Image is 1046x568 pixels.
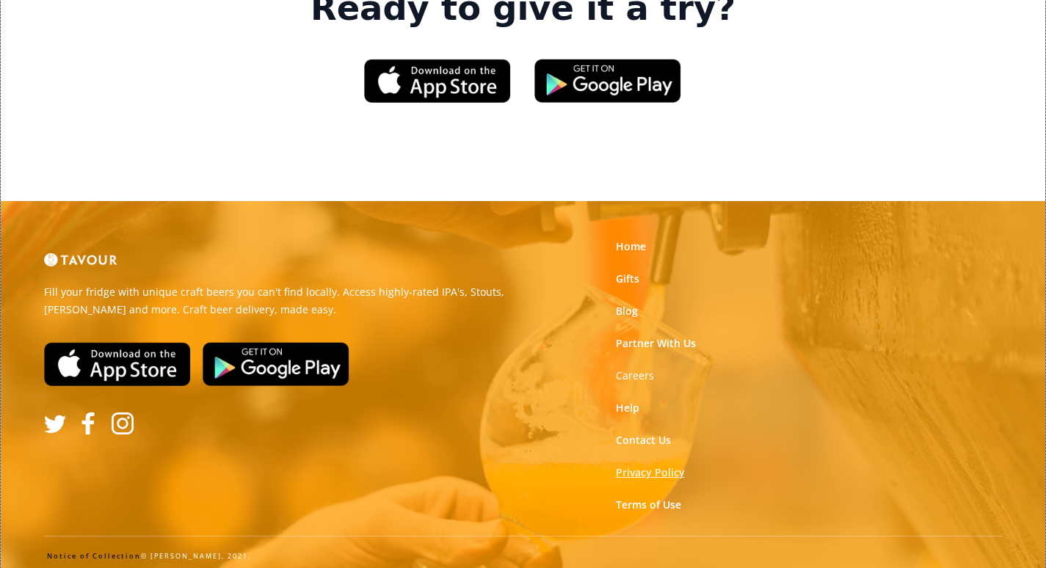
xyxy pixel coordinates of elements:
a: Careers [616,368,654,383]
a: Contact Us [616,433,671,448]
a: Gifts [616,272,639,286]
a: Notice of Collection [47,551,141,561]
strong: Careers [616,368,654,382]
a: Home [616,239,646,254]
p: Fill your fridge with unique craft beers you can't find locally. Access highly-rated IPA's, Stout... [44,283,512,318]
a: Partner With Us [616,336,696,351]
div: © [PERSON_NAME], 2021. [44,551,1002,561]
a: Blog [616,304,638,318]
a: Help [616,401,639,415]
a: Terms of Use [616,498,681,512]
a: Privacy Policy [616,465,685,480]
